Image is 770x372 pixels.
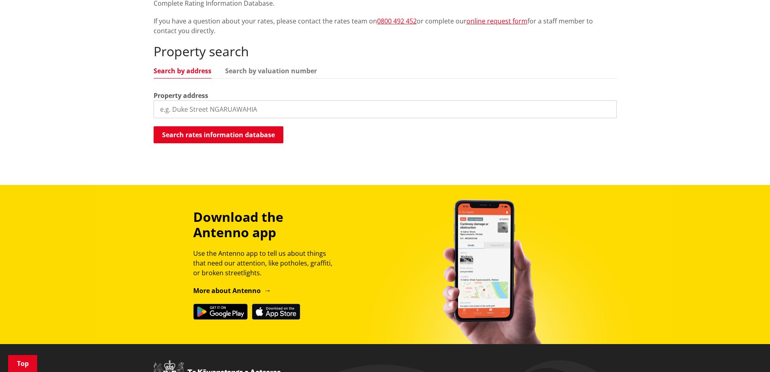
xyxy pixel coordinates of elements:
[154,16,617,36] p: If you have a question about your rates, please contact the rates team on or complete our for a s...
[225,68,317,74] a: Search by valuation number
[193,209,340,240] h3: Download the Antenno app
[154,68,211,74] a: Search by address
[193,304,248,320] img: Get it on Google Play
[193,286,271,295] a: More about Antenno
[193,249,340,278] p: Use the Antenno app to tell us about things that need our attention, like potholes, graffiti, or ...
[154,126,283,143] button: Search rates information database
[154,100,617,118] input: e.g. Duke Street NGARUAWAHIA
[377,17,417,26] a: 0800 492 452
[154,44,617,59] h2: Property search
[8,355,37,372] a: Top
[154,91,208,100] label: Property address
[466,17,527,26] a: online request form
[252,304,300,320] img: Download on the App Store
[733,338,762,367] iframe: Messenger Launcher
